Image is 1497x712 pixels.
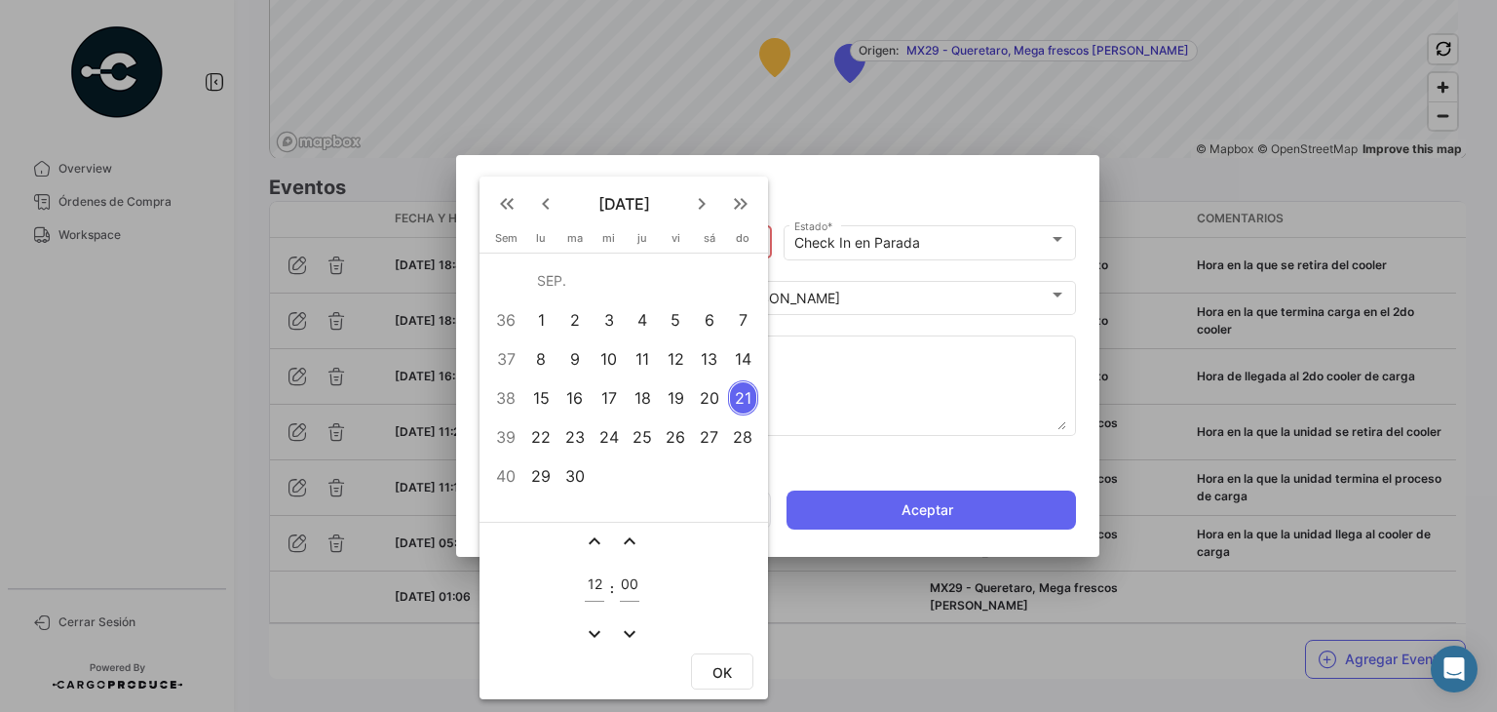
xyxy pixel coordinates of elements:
[659,300,692,339] td: 5 de septiembre de 2025
[728,419,759,455] div: 28
[661,341,691,376] div: 12
[691,653,753,690] button: OK
[594,341,624,376] div: 10
[593,417,627,456] td: 24 de septiembre de 2025
[729,192,752,216] mat-icon: keyboard_double_arrow_right
[626,300,659,339] td: 4 de septiembre de 2025
[557,456,592,495] td: 30 de septiembre de 2025
[728,380,759,415] div: 21
[690,192,713,216] mat-icon: keyboard_arrow_right
[692,378,726,417] td: 20 de septiembre de 2025
[626,339,659,378] td: 11 de septiembre de 2025
[661,380,691,415] div: 19
[524,378,557,417] td: 15 de septiembre de 2025
[583,622,606,646] mat-icon: expand_more
[712,664,732,681] span: OK
[526,419,557,455] div: 22
[593,339,627,378] td: 10 de septiembre de 2025
[594,419,624,455] div: 24
[487,339,524,378] td: 37
[726,300,760,339] td: 7 de septiembre de 2025
[583,530,606,553] mat-icon: expand_less
[609,556,615,619] td: :
[659,231,692,253] th: viernes
[626,417,659,456] td: 25 de septiembre de 2025
[524,231,557,253] th: lunes
[618,622,641,646] button: expand_more icon
[628,419,658,455] div: 25
[526,302,557,337] div: 1
[495,192,518,216] mat-icon: keyboard_double_arrow_left
[626,231,659,253] th: jueves
[559,302,591,337] div: 2
[487,417,524,456] td: 39
[559,419,591,455] div: 23
[487,378,524,417] td: 38
[593,378,627,417] td: 17 de septiembre de 2025
[694,380,724,415] div: 20
[659,417,692,456] td: 26 de septiembre de 2025
[487,231,524,253] th: Sem
[524,300,557,339] td: 1 de septiembre de 2025
[524,417,557,456] td: 22 de septiembre de 2025
[557,231,592,253] th: martes
[487,300,524,339] td: 36
[694,419,724,455] div: 27
[559,341,591,376] div: 9
[594,302,624,337] div: 3
[557,378,592,417] td: 16 de septiembre de 2025
[526,380,557,415] div: 15
[692,300,726,339] td: 6 de septiembre de 2025
[524,456,557,495] td: 29 de septiembre de 2025
[659,378,692,417] td: 19 de septiembre de 2025
[726,339,760,378] td: 14 de septiembre de 2025
[526,341,557,376] div: 8
[628,380,658,415] div: 18
[661,302,691,337] div: 5
[726,378,760,417] td: 21 de septiembre de 2025
[726,417,760,456] td: 28 de septiembre de 2025
[728,302,759,337] div: 7
[593,300,627,339] td: 3 de septiembre de 2025
[487,456,524,495] td: 40
[1431,646,1478,692] div: Abrir Intercom Messenger
[628,341,658,376] div: 11
[694,302,724,337] div: 6
[559,458,591,494] div: 30
[524,261,760,300] td: SEP.
[692,417,726,456] td: 27 de septiembre de 2025
[557,300,592,339] td: 2 de septiembre de 2025
[583,622,606,646] button: expand_more icon
[524,339,557,378] td: 8 de septiembre de 2025
[593,231,627,253] th: miércoles
[661,419,691,455] div: 26
[694,341,724,376] div: 13
[557,339,592,378] td: 9 de septiembre de 2025
[726,231,760,253] th: domingo
[692,231,726,253] th: sábado
[692,339,726,378] td: 13 de septiembre de 2025
[565,194,682,214] span: [DATE]
[557,417,592,456] td: 23 de septiembre de 2025
[618,530,641,553] mat-icon: expand_less
[659,339,692,378] td: 12 de septiembre de 2025
[559,380,591,415] div: 16
[534,192,557,216] mat-icon: keyboard_arrow_left
[626,378,659,417] td: 18 de septiembre de 2025
[628,302,658,337] div: 4
[618,530,641,553] button: expand_less icon
[594,380,624,415] div: 17
[583,530,606,553] button: expand_less icon
[728,341,759,376] div: 14
[526,458,557,494] div: 29
[618,622,641,646] mat-icon: expand_more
